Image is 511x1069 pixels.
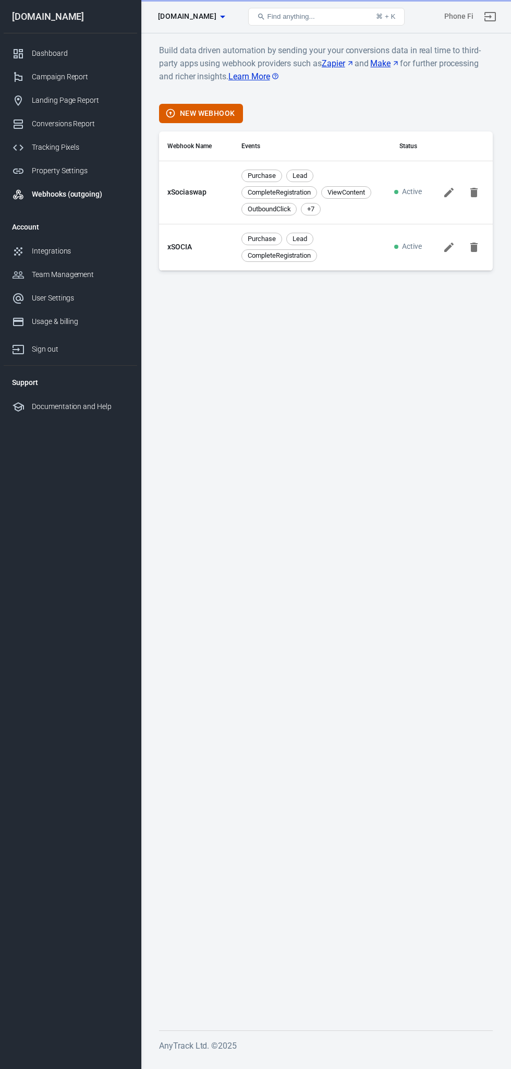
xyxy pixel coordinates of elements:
[4,310,137,333] a: Usage & billing
[32,71,129,82] div: Campaign Report
[154,7,229,26] button: [DOMAIN_NAME]
[32,189,129,200] div: Webhooks (outgoing)
[4,183,137,206] a: Webhooks (outgoing)
[32,269,129,280] div: Team Management
[159,131,233,161] th: Webhook Name
[289,234,311,244] span: Lead
[228,70,279,83] a: Learn More
[248,8,405,26] button: Find anything...⌘ + K
[4,136,137,159] a: Tracking Pixels
[4,370,137,395] li: Support
[4,12,137,21] div: [DOMAIN_NAME]
[244,250,314,261] span: CompleteRegistration
[4,89,137,112] a: Landing Page Report
[32,95,129,106] div: Landing Page Report
[4,214,137,239] li: Account
[32,293,129,304] div: User Settings
[4,65,137,89] a: Campaign Report
[32,142,129,153] div: Tracking Pixels
[370,57,400,70] a: Make
[32,118,129,129] div: Conversions Report
[32,401,129,412] div: Documentation and Help
[32,316,129,327] div: Usage & billing
[4,112,137,136] a: Conversions Report
[244,187,314,198] span: CompleteRegistration
[32,344,129,355] div: Sign out
[386,131,430,161] th: Status
[478,4,503,29] a: Sign out
[322,57,355,70] a: Zapier
[167,242,192,253] a: xSOCIA
[4,263,137,286] a: Team Management
[32,48,129,59] div: Dashboard
[32,165,129,176] div: Property Settings
[244,171,279,181] span: Purchase
[158,10,216,23] span: xsocia.com
[4,42,137,65] a: Dashboard
[159,1039,493,1052] h6: AnyTrack Ltd. © 2025
[233,131,386,161] th: Events
[324,187,369,198] span: ViewContent
[4,286,137,310] a: User Settings
[267,13,315,20] span: Find anything...
[376,13,395,20] div: ⌘ + K
[244,204,294,214] span: OutboundClick
[167,187,206,198] a: xSociaswap
[303,204,318,214] span: +7
[289,171,311,181] span: Lead
[159,104,243,123] button: New Webhook
[4,159,137,183] a: Property Settings
[32,246,129,257] div: Integrations
[4,333,137,361] a: Sign out
[444,11,473,22] div: Account id: eIKT7iUG
[159,44,493,95] p: Build data driven automation by sending your your conversions data in real time to third-party ap...
[4,239,137,263] a: Integrations
[244,234,279,244] span: Purchase
[394,188,422,197] span: Active
[394,243,422,251] span: Active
